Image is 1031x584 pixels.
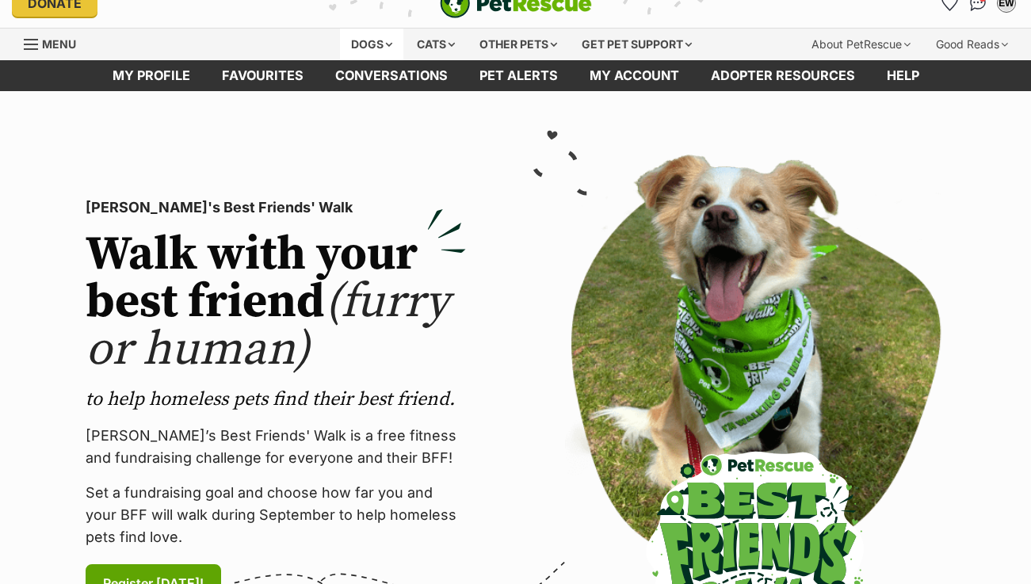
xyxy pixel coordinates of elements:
a: conversations [319,60,464,91]
div: Cats [406,29,466,60]
a: My profile [97,60,206,91]
div: About PetRescue [800,29,922,60]
p: [PERSON_NAME]’s Best Friends' Walk is a free fitness and fundraising challenge for everyone and t... [86,425,466,469]
a: Adopter resources [695,60,871,91]
h2: Walk with your best friend [86,231,466,374]
div: Get pet support [571,29,703,60]
a: Pet alerts [464,60,574,91]
span: (furry or human) [86,273,449,380]
span: Menu [42,37,76,51]
a: My account [574,60,695,91]
div: Other pets [468,29,568,60]
a: Menu [24,29,87,57]
p: [PERSON_NAME]'s Best Friends' Walk [86,197,466,219]
div: Good Reads [925,29,1019,60]
a: Help [871,60,935,91]
a: Favourites [206,60,319,91]
p: Set a fundraising goal and choose how far you and your BFF will walk during September to help hom... [86,482,466,548]
div: Dogs [340,29,403,60]
p: to help homeless pets find their best friend. [86,387,466,412]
